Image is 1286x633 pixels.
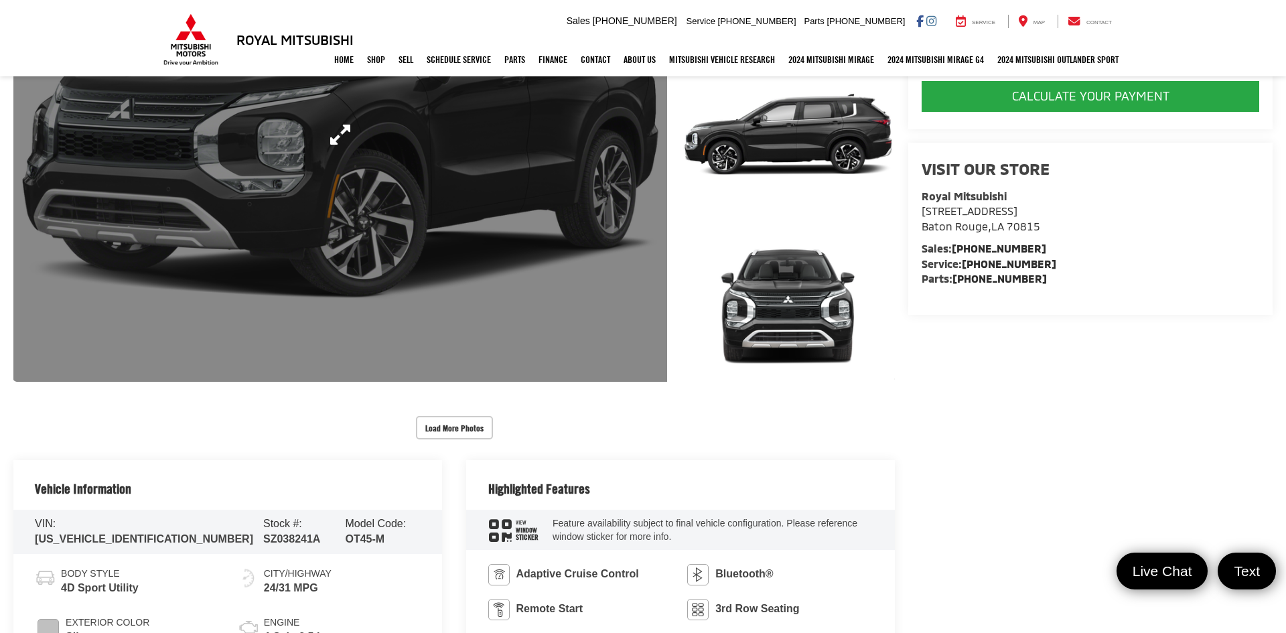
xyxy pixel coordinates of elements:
span: Service [972,19,995,25]
span: Parts [804,16,824,26]
a: Map [1008,15,1055,28]
strong: Royal Mitsubishi [922,190,1007,202]
img: 2022 Mitsubishi Outlander SEL [679,53,897,216]
span: Window [516,526,539,534]
h2: Vehicle Information [35,482,131,496]
a: About Us [617,43,662,76]
span: Adaptive Cruise Control [516,567,639,582]
span: Live Chat [1126,562,1199,580]
span: OT45-M [345,533,384,545]
span: Baton Rouge [922,220,988,232]
a: Schedule Service: Opens in a new tab [420,43,498,76]
span: Feature availability subject to final vehicle configuration. Please reference window sticker for ... [553,518,857,542]
a: 2024 Mitsubishi Mirage [782,43,881,76]
span: Sales [567,15,590,26]
span: Text [1227,562,1267,580]
div: window sticker [488,518,539,542]
a: [PHONE_NUMBER] [952,272,1047,285]
span: [PHONE_NUMBER] [718,16,796,26]
a: Contact [1058,15,1122,28]
a: Parts: Opens in a new tab [498,43,532,76]
a: Expand Photo 3 [682,222,895,382]
strong: Sales: [922,242,1046,255]
a: Finance [532,43,574,76]
a: [PHONE_NUMBER] [962,257,1056,270]
a: Instagram: Click to visit our Instagram page [926,15,936,26]
span: Engine [264,616,324,630]
img: Remote Start [488,599,510,620]
span: 70815 [1007,220,1040,232]
a: Text [1218,553,1276,589]
span: Sticker [516,534,539,541]
: CALCULATE YOUR PAYMENT [922,81,1259,112]
span: 4D Sport Utility [61,581,139,596]
img: 3rd Row Seating [687,599,709,620]
span: VIN: [35,518,56,529]
h2: Visit our Store [922,160,1259,178]
button: Load More Photos [416,416,493,439]
strong: Service: [922,257,1056,270]
a: Shop [360,43,392,76]
span: , [922,220,1040,232]
a: Expand Photo 2 [682,55,895,215]
a: 2024 Mitsubishi Outlander SPORT [991,43,1125,76]
span: [US_VEHICLE_IDENTIFICATION_NUMBER] [35,533,253,545]
span: Body Style [61,567,139,581]
img: Bluetooth® [687,564,709,585]
a: Mitsubishi Vehicle Research [662,43,782,76]
a: Home [328,43,360,76]
span: Service [687,16,715,26]
a: Live Chat [1117,553,1208,589]
span: View [516,519,539,526]
span: Remote Start [516,602,583,617]
span: LA [991,220,1004,232]
span: 3rd Row Seating [715,602,799,617]
img: Adaptive Cruise Control [488,564,510,585]
span: SZ038241A [263,533,320,545]
span: City/Highway [264,567,332,581]
strong: Parts: [922,272,1047,285]
span: [PHONE_NUMBER] [593,15,677,26]
img: Mitsubishi [161,13,221,66]
span: 24/31 MPG [264,581,332,596]
a: Service [946,15,1005,28]
span: Exterior Color [66,616,149,630]
a: Contact [574,43,617,76]
a: [PHONE_NUMBER] [952,242,1046,255]
h2: Highlighted Features [488,482,590,496]
a: Sell [392,43,420,76]
a: [STREET_ADDRESS] Baton Rouge,LA 70815 [922,204,1040,232]
span: Stock #: [263,518,302,529]
img: Fuel Economy [238,567,259,589]
span: Contact [1086,19,1112,25]
span: Bluetooth® [715,567,773,582]
span: [STREET_ADDRESS] [922,204,1017,217]
span: Map [1033,19,1045,25]
h3: Royal Mitsubishi [236,32,354,47]
a: 2024 Mitsubishi Mirage G4 [881,43,991,76]
span: [PHONE_NUMBER] [827,16,905,26]
span: Model Code: [345,518,406,529]
img: 2022 Mitsubishi Outlander SEL [679,220,897,384]
a: Facebook: Click to visit our Facebook page [916,15,924,26]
